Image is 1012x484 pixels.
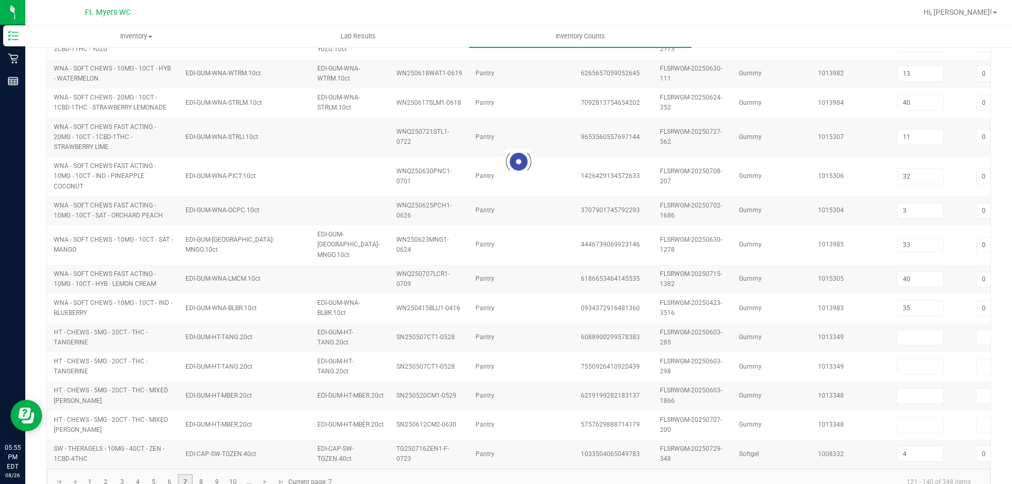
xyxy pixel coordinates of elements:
span: Lab Results [326,32,390,41]
span: Inventory [26,32,247,41]
inline-svg: Reports [8,76,18,86]
iframe: Resource center [11,400,42,431]
p: 05:55 PM EDT [5,443,21,471]
inline-svg: Inventory [8,31,18,41]
p: 08/26 [5,471,21,479]
span: Hi, [PERSON_NAME]! [923,8,992,16]
span: Inventory Counts [541,32,619,41]
a: Lab Results [247,25,469,47]
a: Inventory Counts [469,25,691,47]
inline-svg: Retail [8,53,18,64]
a: Inventory [25,25,247,47]
span: Ft. Myers WC [85,8,131,17]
